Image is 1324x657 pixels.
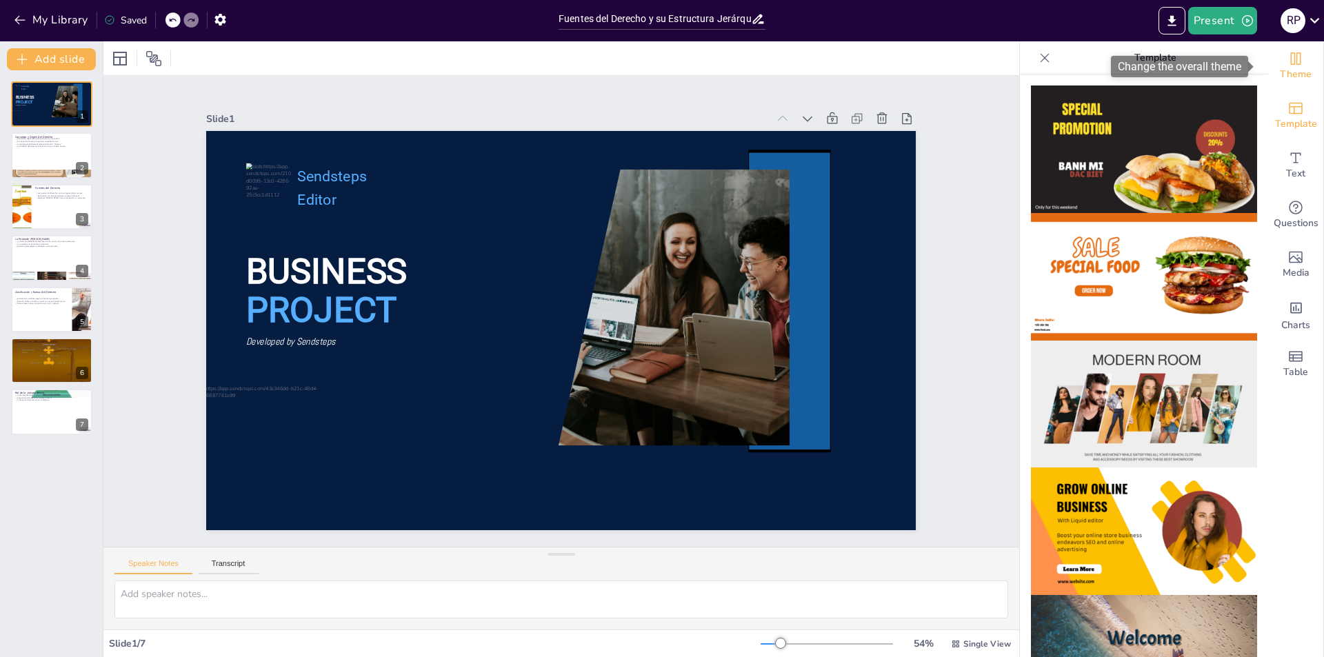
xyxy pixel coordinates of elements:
div: Slide 1 / 7 [109,637,761,650]
div: 7 [76,418,88,431]
p: Protege los derechos de los ciudadanos. [15,399,88,402]
button: Add slide [7,48,96,70]
p: El Derecho en [GEOGRAPHIC_DATA] [15,340,88,344]
div: 1 [76,110,88,123]
span: Editor [21,88,26,90]
p: Clasificación y Ramas del Derecho [15,290,68,294]
div: Add charts and graphs [1268,290,1323,339]
p: La finalidad del Derecho incluye la Justicia y el Bien Común. [15,145,88,148]
img: thumb-4.png [1031,467,1257,595]
div: 2 [11,132,92,178]
div: Add ready made slides [1268,91,1323,141]
p: La jurisprudencia es fundamental en la interpretación del derecho. [15,394,88,397]
input: Insert title [559,9,751,29]
p: La Constitución es la norma suprema en [GEOGRAPHIC_DATA]. [15,345,88,348]
p: Rol de la Jurisprudencia [15,391,88,395]
span: Developed by Sendsteps [244,302,334,323]
span: Sendsteps [312,141,383,165]
button: Transcript [198,559,259,574]
p: La Pirámide [PERSON_NAME] [15,237,88,241]
img: thumb-1.png [1031,85,1257,213]
div: Get real-time input from your audience [1268,190,1323,240]
p: Se clasifican en fuentes formales, reales e históricas. [35,194,88,197]
p: El TSJ garantiza la integridad de la Constitución. [15,348,88,351]
p: Concepto y Origen del Derecho [15,134,88,139]
div: 6 [11,338,92,383]
p: El Derecho regula la conducta humana en sociedad. [15,137,88,140]
div: Add images, graphics, shapes or video [1268,240,1323,290]
div: Add text boxes [1268,141,1323,190]
span: Table [1283,365,1308,380]
button: Export to PowerPoint [1158,7,1185,34]
div: Change the overall theme [1268,41,1323,91]
div: 1 [11,81,92,127]
p: Ejemplos [PERSON_NAME] incluyen legislación y costumbre. [35,197,88,200]
p: Template [1056,41,1254,74]
img: thumb-2.png [1031,213,1257,341]
span: Theme [1280,67,1312,82]
span: Text [1286,166,1305,181]
p: La cúspide es la Constitución Nacional. [15,243,88,245]
span: Sendsteps [21,85,30,88]
div: 3 [76,213,88,225]
img: thumb-3.png [1031,341,1257,468]
div: Change the overall theme [1111,56,1248,77]
button: Present [1188,7,1257,34]
p: Fuentes del Derecho [35,186,88,190]
div: 54 % [907,637,940,650]
span: BUSINESS [250,218,414,276]
div: 6 [76,367,88,379]
span: Questions [1274,216,1318,231]
div: 5 [11,287,92,332]
div: 2 [76,162,88,174]
p: El Derecho proporciona seguridad jurídica en el comercio exterior. [15,343,88,345]
span: Media [1283,265,1310,281]
p: La etimología del Derecho proviene del latín "directus". [15,143,88,145]
span: Editor [310,164,351,185]
div: Layout [109,48,131,70]
p: Derecho Público, Privado y Social son las principales ramas. [15,300,68,303]
span: PROJECT [16,99,33,104]
p: La Pirámide [PERSON_NAME] organiza las normas de manera jerárquica. [15,241,88,243]
span: PROJECT [246,256,401,313]
span: BUSINESS [16,95,34,100]
p: Existen niveles legales y sublegales en la pirámide. [15,245,88,248]
div: 3 [11,184,92,230]
div: Add a table [1268,339,1323,389]
span: Developed by Sendsteps [16,105,26,106]
p: Asegura la coherencia del sistema jurídico. [15,396,88,399]
p: Las fuentes del Derecho son los orígenes de las normas. [35,192,88,194]
button: Speaker Notes [114,559,192,574]
p: Ramas clave incluyen Constitucional, Civil y Laboral. [15,302,68,305]
p: El origen del Derecho surge de la necesidad social. [15,140,88,143]
div: Slide 1 [228,76,787,148]
span: Position [146,50,162,67]
div: 4 [11,235,92,281]
p: El derecho se clasifica según el interés que regulan. [15,297,68,300]
span: Template [1275,117,1317,132]
span: Single View [963,638,1011,649]
div: 5 [76,316,88,328]
div: R P [1281,8,1305,33]
span: Charts [1281,318,1310,333]
div: 7 [11,389,92,434]
div: Saved [104,14,147,27]
div: 4 [76,265,88,277]
button: R P [1281,7,1305,34]
button: My Library [10,9,94,31]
